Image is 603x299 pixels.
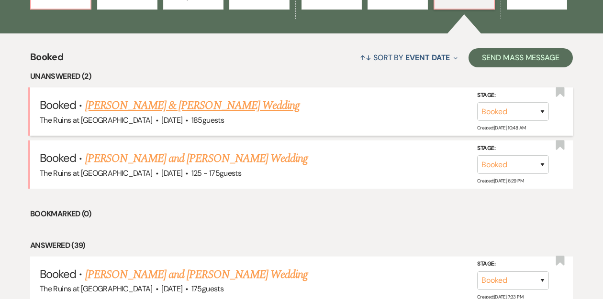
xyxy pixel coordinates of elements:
[477,259,549,269] label: Stage:
[161,284,182,294] span: [DATE]
[356,45,461,70] button: Sort By Event Date
[40,115,153,125] span: The Ruins at [GEOGRAPHIC_DATA]
[30,239,573,252] li: Answered (39)
[191,115,224,125] span: 185 guests
[191,168,241,178] span: 125 - 175 guests
[40,168,153,178] span: The Ruins at [GEOGRAPHIC_DATA]
[469,48,573,67] button: Send Mass Message
[191,284,223,294] span: 175 guests
[405,53,450,63] span: Event Date
[40,284,153,294] span: The Ruins at [GEOGRAPHIC_DATA]
[161,168,182,178] span: [DATE]
[477,178,524,184] span: Created: [DATE] 6:29 PM
[30,50,63,70] span: Booked
[30,208,573,220] li: Bookmarked (0)
[161,115,182,125] span: [DATE]
[85,266,308,283] a: [PERSON_NAME] and [PERSON_NAME] Wedding
[85,97,300,114] a: [PERSON_NAME] & [PERSON_NAME] Wedding
[40,150,76,165] span: Booked
[360,53,371,63] span: ↑↓
[40,267,76,281] span: Booked
[85,150,308,167] a: [PERSON_NAME] and [PERSON_NAME] Wedding
[477,125,525,131] span: Created: [DATE] 10:48 AM
[477,143,549,154] label: Stage:
[30,70,573,83] li: Unanswered (2)
[40,97,76,112] span: Booked
[477,90,549,100] label: Stage:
